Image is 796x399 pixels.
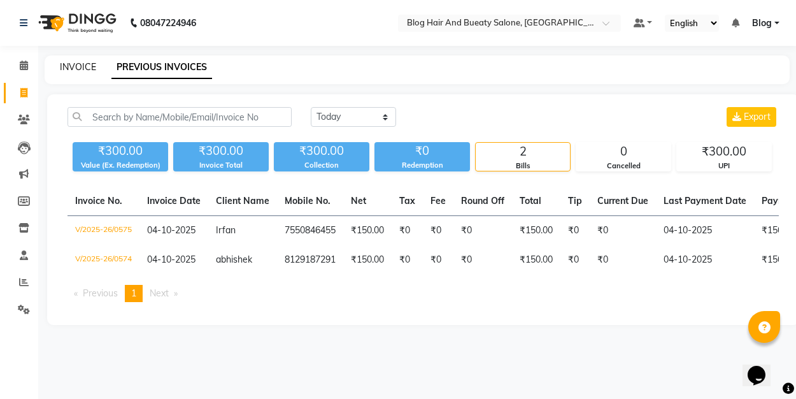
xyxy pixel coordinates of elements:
[430,195,446,207] span: Fee
[216,224,236,236] span: Irfan
[656,216,754,246] td: 04-10-2025
[590,245,656,275] td: ₹0
[664,195,746,207] span: Last Payment Date
[677,143,771,161] div: ₹300.00
[343,216,392,246] td: ₹150.00
[560,216,590,246] td: ₹0
[343,245,392,275] td: ₹150.00
[131,287,136,299] span: 1
[423,245,453,275] td: ₹0
[68,245,139,275] td: V/2025-26/0574
[399,195,415,207] span: Tax
[216,195,269,207] span: Client Name
[576,143,671,161] div: 0
[461,195,504,207] span: Round Off
[147,224,195,236] span: 04-10-2025
[453,216,512,246] td: ₹0
[111,56,212,79] a: PREVIOUS INVOICES
[173,142,269,160] div: ₹300.00
[73,142,168,160] div: ₹300.00
[274,160,369,171] div: Collection
[277,216,343,246] td: 7550846455
[75,195,122,207] span: Invoice No.
[73,160,168,171] div: Value (Ex. Redemption)
[752,17,772,30] span: Blog
[743,348,783,386] iframe: chat widget
[392,216,423,246] td: ₹0
[83,287,118,299] span: Previous
[351,195,366,207] span: Net
[150,287,169,299] span: Next
[277,245,343,275] td: 8129187291
[147,254,195,265] span: 04-10-2025
[216,254,252,265] span: abhishek
[677,161,771,171] div: UPI
[656,245,754,275] td: 04-10-2025
[453,245,512,275] td: ₹0
[173,160,269,171] div: Invoice Total
[423,216,453,246] td: ₹0
[568,195,582,207] span: Tip
[476,143,570,161] div: 2
[285,195,330,207] span: Mobile No.
[744,111,771,122] span: Export
[512,216,560,246] td: ₹150.00
[520,195,541,207] span: Total
[576,161,671,171] div: Cancelled
[68,285,779,302] nav: Pagination
[597,195,648,207] span: Current Due
[392,245,423,275] td: ₹0
[374,160,470,171] div: Redemption
[140,5,196,41] b: 08047224946
[512,245,560,275] td: ₹150.00
[274,142,369,160] div: ₹300.00
[68,107,292,127] input: Search by Name/Mobile/Email/Invoice No
[560,245,590,275] td: ₹0
[32,5,120,41] img: logo
[68,216,139,246] td: V/2025-26/0575
[147,195,201,207] span: Invoice Date
[590,216,656,246] td: ₹0
[374,142,470,160] div: ₹0
[727,107,776,127] button: Export
[476,161,570,171] div: Bills
[60,61,96,73] a: INVOICE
